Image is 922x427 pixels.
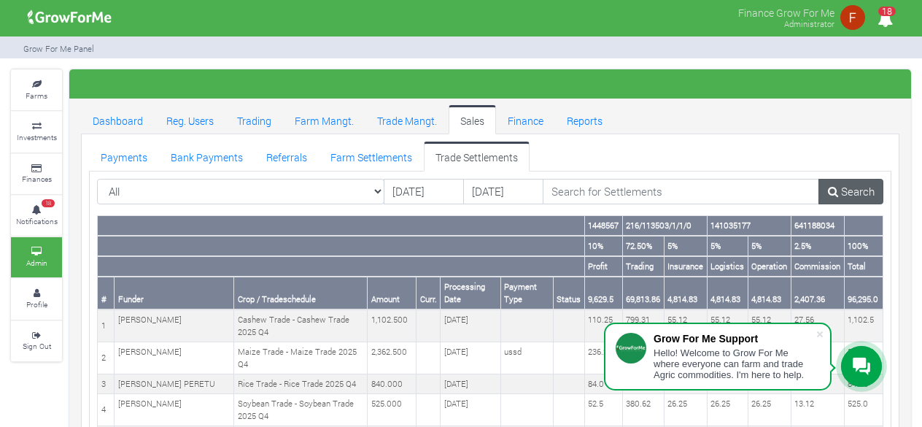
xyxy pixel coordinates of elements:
[584,394,622,426] td: 52.5
[368,394,417,426] td: 525.000
[707,216,791,236] th: 141035177
[584,309,622,342] td: 110.25
[844,309,883,342] td: 1,102.5
[555,105,614,134] a: Reports
[584,277,622,309] th: 9,629.5
[23,341,51,351] small: Sign Out
[871,14,899,28] a: 18
[622,216,707,236] th: 216/113503/1/1/0
[791,309,844,342] td: 27.56
[707,394,748,426] td: 26.25
[500,277,553,309] th: Payment Type
[11,196,62,236] a: 18 Notifications
[115,374,234,394] td: [PERSON_NAME] PERETU
[664,236,707,256] th: 5%
[26,258,47,268] small: Admin
[449,105,496,134] a: Sales
[584,236,622,256] th: 10%
[748,277,791,309] th: 4,814.83
[748,394,791,426] td: 26.25
[791,277,844,309] th: 2,407.36
[234,342,368,374] td: Maize Trade - Maize Trade 2025 Q4
[81,105,155,134] a: Dashboard
[115,277,234,309] th: Funder
[98,277,115,309] th: #
[664,394,707,426] td: 26.25
[11,237,62,277] a: Admin
[622,277,664,309] th: 69,813.86
[748,309,791,342] td: 55.12
[441,277,500,309] th: Processing Date
[622,236,664,256] th: 72.50%
[878,7,896,16] span: 18
[738,3,834,20] p: Finance Grow For Me
[225,105,283,134] a: Trading
[23,43,94,54] small: Grow For Me Panel
[26,91,47,101] small: Farms
[844,236,883,256] th: 100%
[784,18,834,29] small: Administrator
[234,374,368,394] td: Rice Trade - Rice Trade 2025 Q4
[234,277,368,309] th: Crop / Tradeschedule
[871,3,899,36] i: Notifications
[584,374,622,394] td: 84.0
[155,105,225,134] a: Reg. Users
[791,216,844,236] th: 641188034
[255,142,319,171] a: Referrals
[115,309,234,342] td: [PERSON_NAME]
[622,394,664,426] td: 380.62
[463,179,543,205] input: DD/MM/YYYY
[654,333,816,345] div: Grow For Me Support
[707,309,748,342] td: 55.12
[368,309,417,342] td: 1,102.500
[283,105,365,134] a: Farm Mangt.
[791,256,844,277] th: Commission
[553,277,584,309] th: Status
[584,256,622,277] th: Profit
[664,309,707,342] td: 55.12
[441,342,500,374] td: [DATE]
[368,342,417,374] td: 2,362.500
[791,394,844,426] td: 13.12
[441,309,500,342] td: [DATE]
[98,394,115,426] td: 4
[844,394,883,426] td: 525.0
[11,70,62,110] a: Farms
[584,342,622,374] td: 236.25
[23,3,117,32] img: growforme image
[11,154,62,194] a: Finances
[818,179,883,205] a: Search
[441,394,500,426] td: [DATE]
[115,342,234,374] td: [PERSON_NAME]
[384,179,464,205] input: DD/MM/YYYY
[89,142,159,171] a: Payments
[98,309,115,342] td: 1
[654,347,816,380] div: Hello! Welcome to Grow For Me where everyone can farm and trade Agric commodities. I'm here to help.
[844,256,883,277] th: Total
[441,374,500,394] td: [DATE]
[496,105,555,134] a: Finance
[26,299,47,309] small: Profile
[707,256,748,277] th: Logistics
[98,374,115,394] td: 3
[115,394,234,426] td: [PERSON_NAME]
[368,277,417,309] th: Amount
[500,342,553,374] td: ussd
[11,321,62,361] a: Sign Out
[543,179,820,205] input: Search for Settlements
[622,256,664,277] th: Trading
[159,142,255,171] a: Bank Payments
[707,236,748,256] th: 5%
[838,3,867,32] img: growforme image
[365,105,449,134] a: Trade Mangt.
[584,216,622,236] th: 1448567
[319,142,424,171] a: Farm Settlements
[791,236,844,256] th: 2.5%
[98,342,115,374] td: 2
[417,277,441,309] th: Curr.
[748,236,791,256] th: 5%
[664,277,707,309] th: 4,814.83
[622,309,664,342] td: 799.31
[748,256,791,277] th: Operation
[11,112,62,152] a: Investments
